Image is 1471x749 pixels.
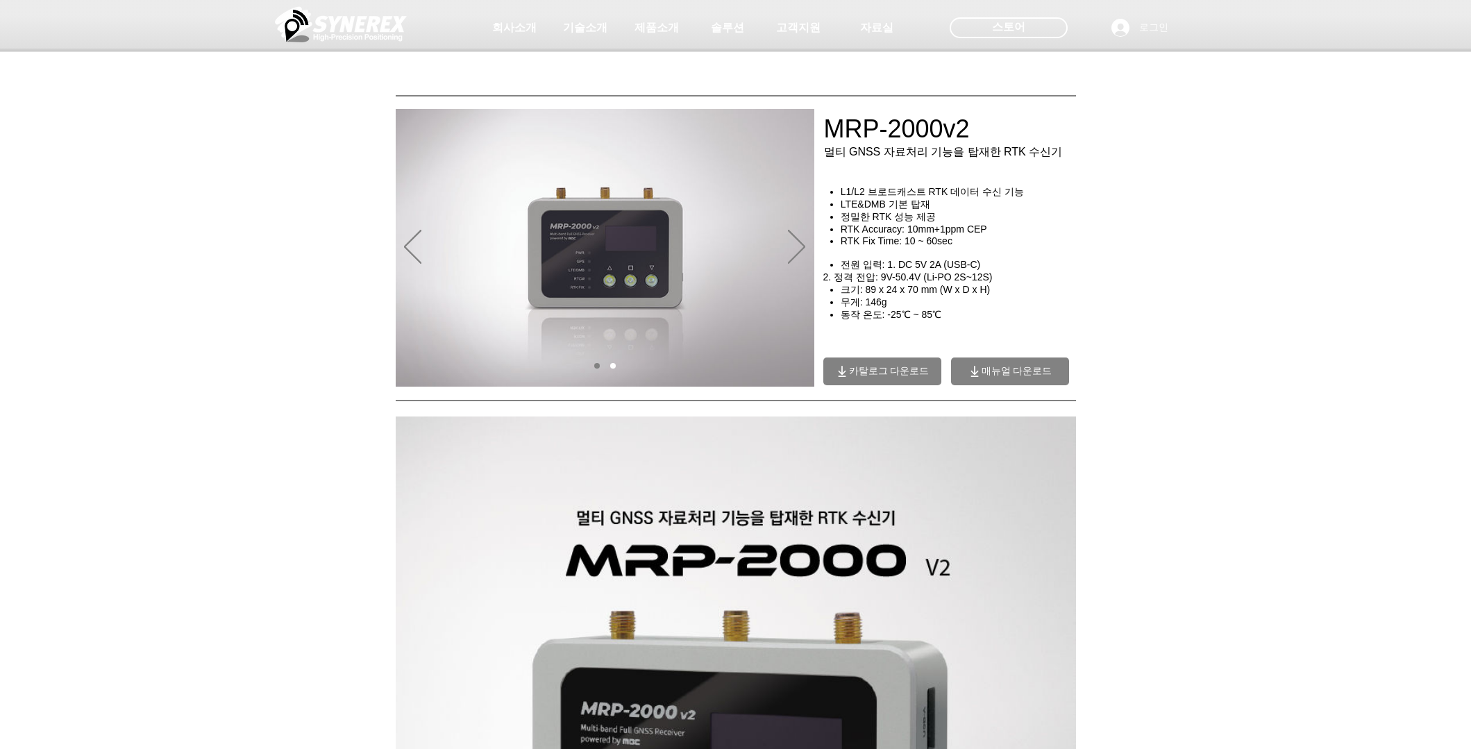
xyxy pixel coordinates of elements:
a: 카탈로그 다운로드 [823,357,941,385]
nav: 슬라이드 [589,363,621,369]
a: 기술소개 [550,14,620,42]
span: 무게: 146g [841,296,887,308]
button: 다음 [788,230,805,266]
a: 자료실 [842,14,911,42]
span: 제품소개 [634,21,679,35]
a: 01 [594,363,600,369]
img: MRP2000v2_정면.jpg [396,109,814,387]
a: 02 [610,363,616,369]
span: 크기: 89 x 24 x 70 mm (W x D x H) [841,284,990,295]
div: 스토어 [950,17,1068,38]
span: 자료실 [860,21,893,35]
span: 솔루션 [711,21,744,35]
span: 기술소개 [563,21,607,35]
span: 회사소개 [492,21,537,35]
a: 회사소개 [480,14,549,42]
span: RTK Fix Time: 10 ~ 60sec [841,235,952,246]
a: 솔루션 [693,14,762,42]
span: 전원 입력: 1. DC 5V 2A (USB-C) [841,259,980,270]
span: 매뉴얼 다운로드 [982,365,1052,378]
span: 고객지원 [776,21,821,35]
a: 고객지원 [764,14,833,42]
button: 이전 [404,230,421,266]
a: 매뉴얼 다운로드 [951,357,1069,385]
div: 슬라이드쇼 [396,109,814,387]
button: 로그인 [1102,15,1178,41]
span: 로그인 [1134,21,1173,35]
span: 2. 정격 전압: 9V-50.4V (Li-PO 2S~12S) [823,271,993,283]
a: 제품소개 [622,14,691,42]
span: 정밀한 RTK 성능 제공 [841,211,936,222]
span: 스토어 [992,19,1025,35]
span: 동작 온도: -25℃ ~ 85℃ [841,309,941,320]
span: RTK Accuracy: 10mm+1ppm CEP [841,224,987,235]
img: 씨너렉스_White_simbol_대지 1.png [275,3,407,45]
span: 카탈로그 다운로드 [849,365,930,378]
